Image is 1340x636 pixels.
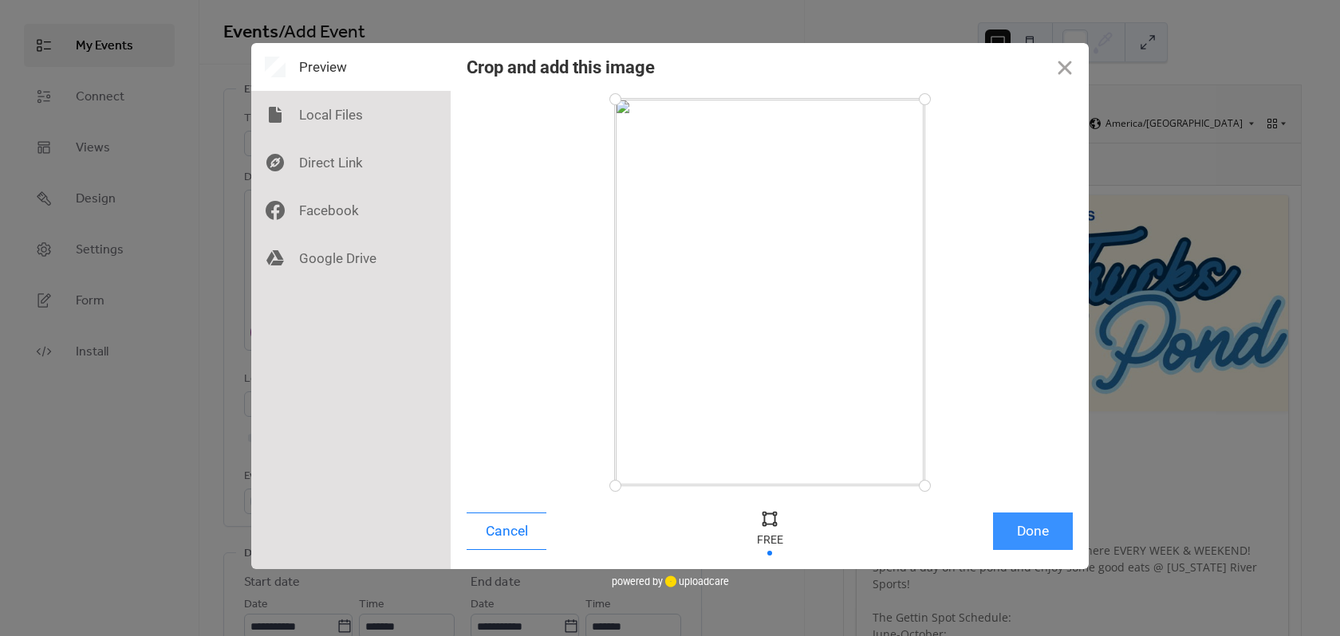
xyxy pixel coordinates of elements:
button: Close [1041,43,1089,91]
a: uploadcare [663,575,729,587]
div: Crop and add this image [467,57,655,77]
div: Local Files [251,91,451,139]
div: Facebook [251,186,451,234]
div: Google Drive [251,234,451,282]
div: Preview [251,43,451,91]
button: Cancel [467,512,546,550]
button: Done [993,512,1073,550]
div: powered by [612,569,729,593]
div: Direct Link [251,139,451,186]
